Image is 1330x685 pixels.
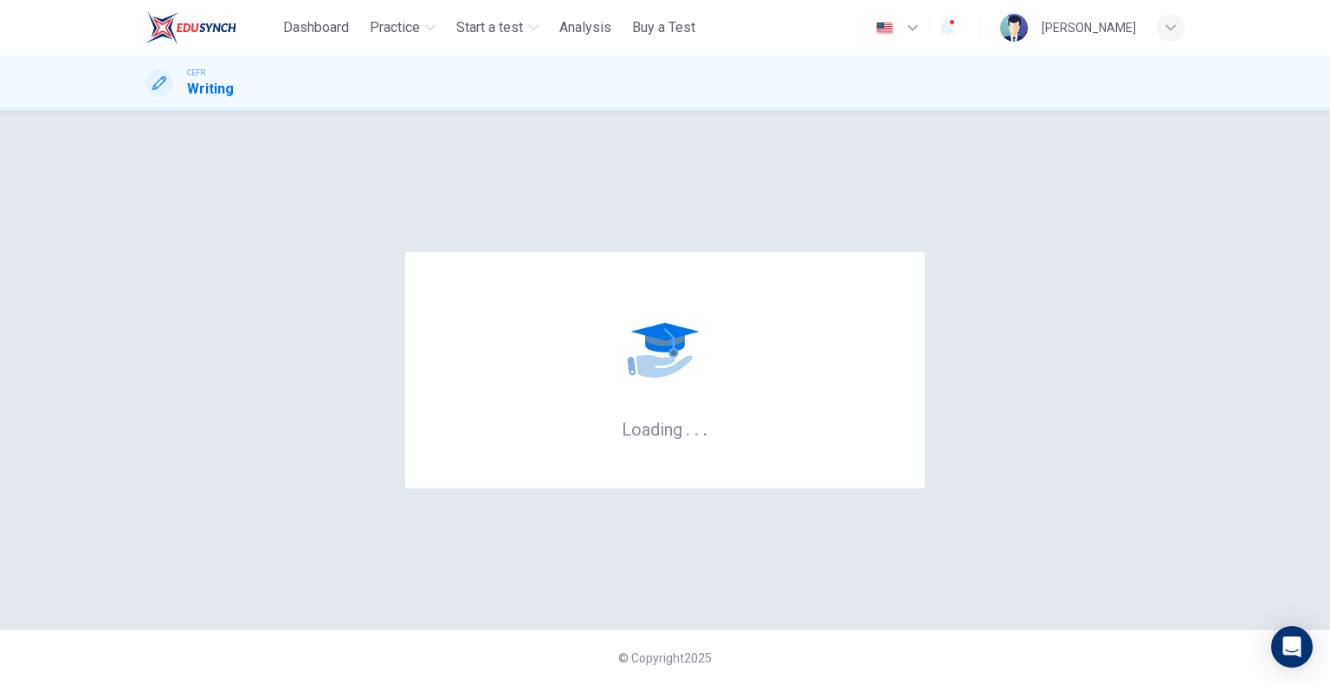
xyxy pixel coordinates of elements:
[1271,626,1313,668] div: Open Intercom Messenger
[702,413,708,442] h6: .
[632,17,695,38] span: Buy a Test
[622,417,708,440] h6: Loading
[363,12,442,43] button: Practice
[1042,17,1136,38] div: [PERSON_NAME]
[449,12,546,43] button: Start a test
[187,79,234,100] h1: Writing
[625,12,702,43] button: Buy a Test
[276,12,356,43] button: Dashboard
[874,22,895,35] img: en
[370,17,420,38] span: Practice
[187,67,205,79] span: CEFR
[283,17,349,38] span: Dashboard
[456,17,523,38] span: Start a test
[552,12,618,43] button: Analysis
[559,17,611,38] span: Analysis
[694,413,700,442] h6: .
[145,10,236,45] img: ELTC logo
[145,10,276,45] a: ELTC logo
[1000,14,1028,42] img: Profile picture
[618,651,712,665] span: © Copyright 2025
[685,413,691,442] h6: .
